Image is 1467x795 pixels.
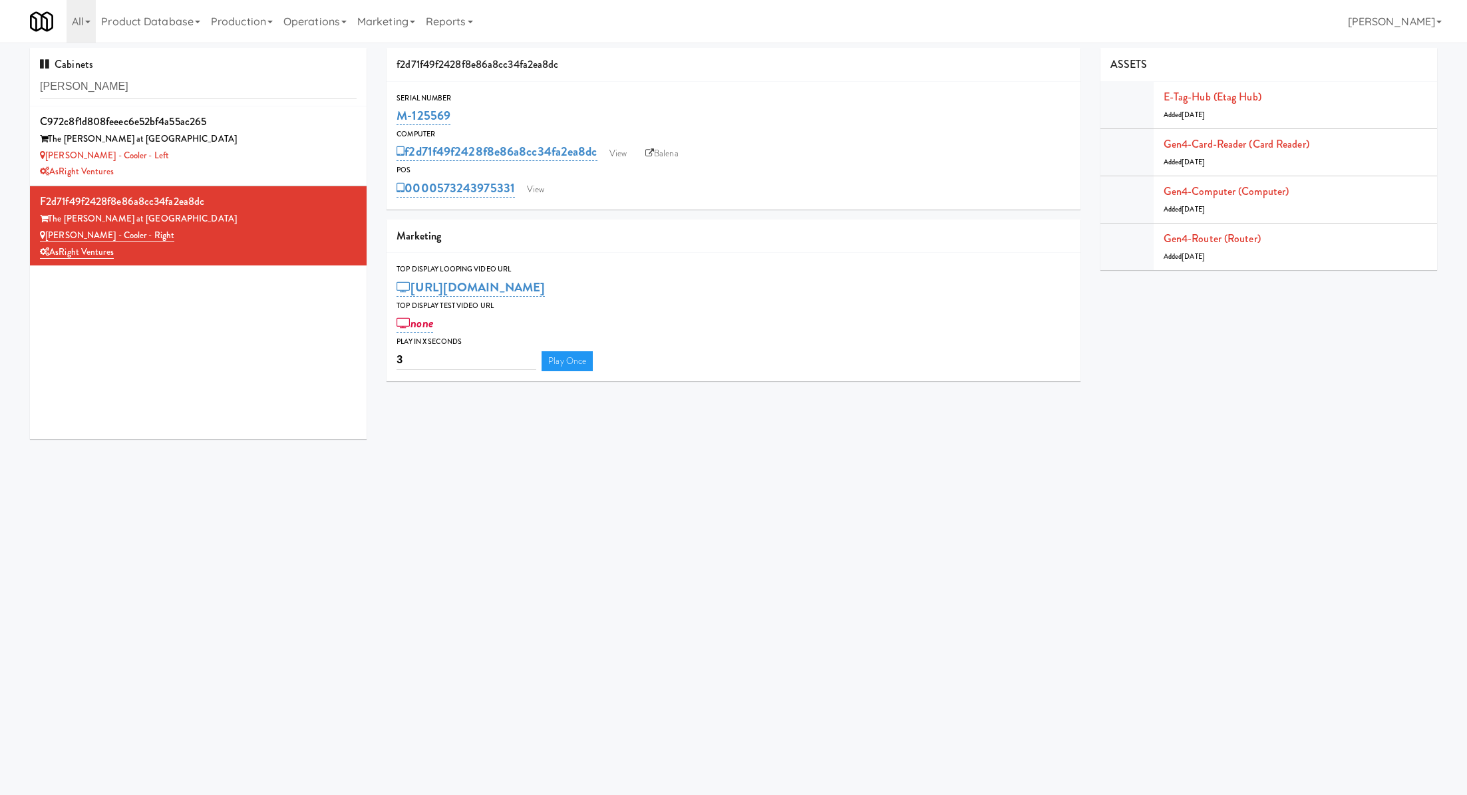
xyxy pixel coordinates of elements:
[40,131,357,148] div: The [PERSON_NAME] at [GEOGRAPHIC_DATA]
[1182,157,1205,167] span: [DATE]
[40,245,114,259] a: AsRight Ventures
[40,229,174,242] a: [PERSON_NAME] - Cooler - Right
[397,335,1070,349] div: Play in X seconds
[30,10,53,33] img: Micromart
[1164,184,1289,199] a: Gen4-computer (Computer)
[397,263,1070,276] div: Top Display Looping Video Url
[1164,231,1261,246] a: Gen4-router (Router)
[1164,204,1205,214] span: Added
[397,164,1070,177] div: POS
[542,351,593,371] a: Play Once
[397,142,597,161] a: f2d71f49f2428f8e86a8cc34fa2ea8dc
[30,186,367,265] li: f2d71f49f2428f8e86a8cc34fa2ea8dcThe [PERSON_NAME] at [GEOGRAPHIC_DATA] [PERSON_NAME] - Cooler - R...
[397,179,515,198] a: 0000573243975331
[40,57,93,72] span: Cabinets
[603,144,633,164] a: View
[1164,157,1205,167] span: Added
[1164,136,1309,152] a: Gen4-card-reader (Card Reader)
[1164,110,1205,120] span: Added
[40,75,357,99] input: Search cabinets
[397,106,450,125] a: M-125569
[387,48,1080,82] div: f2d71f49f2428f8e86a8cc34fa2ea8dc
[397,314,433,333] a: none
[40,112,357,132] div: c972c8f1d808feeec6e52bf4a55ac265
[40,211,357,228] div: The [PERSON_NAME] at [GEOGRAPHIC_DATA]
[40,149,169,162] a: [PERSON_NAME] - Cooler - Left
[1182,204,1205,214] span: [DATE]
[397,228,441,243] span: Marketing
[1182,251,1205,261] span: [DATE]
[1182,110,1205,120] span: [DATE]
[1110,57,1148,72] span: ASSETS
[397,278,545,297] a: [URL][DOMAIN_NAME]
[1164,89,1261,104] a: E-tag-hub (Etag Hub)
[397,299,1070,313] div: Top Display Test Video Url
[397,128,1070,141] div: Computer
[40,165,114,178] a: AsRight Ventures
[397,92,1070,105] div: Serial Number
[1164,251,1205,261] span: Added
[639,144,685,164] a: Balena
[40,192,357,212] div: f2d71f49f2428f8e86a8cc34fa2ea8dc
[520,180,551,200] a: View
[30,106,367,186] li: c972c8f1d808feeec6e52bf4a55ac265The [PERSON_NAME] at [GEOGRAPHIC_DATA] [PERSON_NAME] - Cooler - L...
